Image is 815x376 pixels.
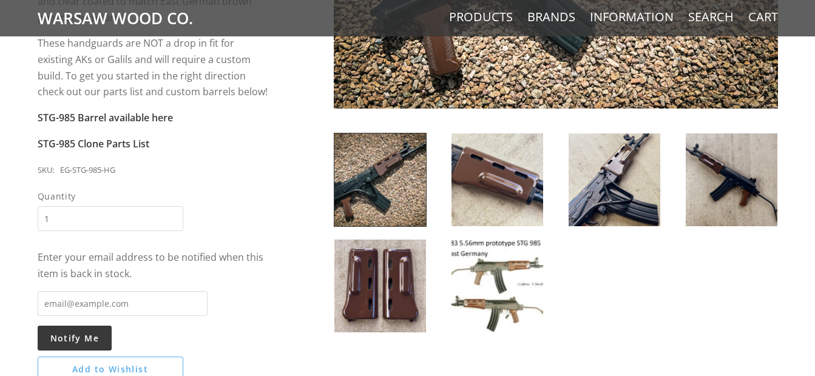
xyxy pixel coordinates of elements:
[334,240,426,332] img: East German STG-985 AK Handguard
[38,206,183,231] input: Quantity
[686,133,777,226] img: East German STG-985 AK Handguard
[590,9,674,25] a: Information
[38,326,112,351] button: Notify Me
[451,133,543,226] img: East German STG-985 AK Handguard
[569,133,660,226] img: East German STG-985 AK Handguard
[38,164,54,177] div: SKU:
[38,291,208,316] input: email@example.com
[38,137,149,150] a: STG-985 Clone Parts List
[38,35,270,100] p: These handguards are NOT a drop in fit for existing AKs or Galils and will require a custom build...
[38,189,183,203] span: Quantity
[688,9,734,25] a: Search
[449,9,513,25] a: Products
[527,9,575,25] a: Brands
[38,111,173,124] a: STG-985 Barrel available here
[38,249,270,281] div: Enter your email address to be notified when this item is back in stock.
[748,9,778,25] a: Cart
[334,133,426,226] img: East German STG-985 AK Handguard
[451,240,543,332] img: East German STG-985 AK Handguard
[60,164,115,177] div: EG-STG-985-HG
